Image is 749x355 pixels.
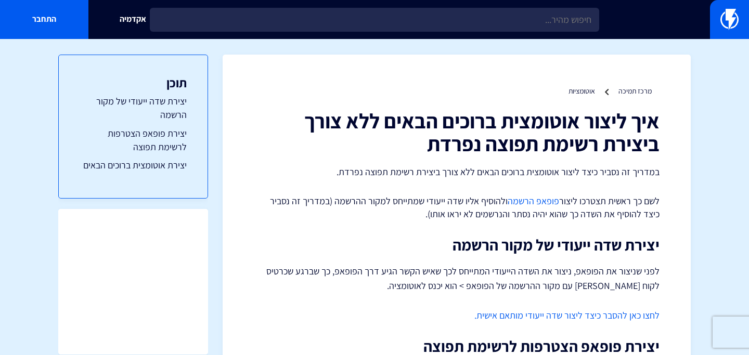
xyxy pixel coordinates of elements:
[569,86,595,96] a: אוטומציות
[254,194,660,221] p: לשם כך ראשית תצטרכו ליצור ולהוסיף אליו שדה ייעודי שמתייחס למקור ההרשמה (במדריך זה נסביר כיצד להוס...
[80,159,187,172] a: יצירת אוטומצית ברוכים הבאים
[254,264,660,293] p: לפני שניצור את הפופאפ, ניצור את השדה הייעודי המתייחס לכך שאיש הקשר הגיע דרך הפופאפ, כך שברגע שכרט...
[254,165,660,179] p: במדריך זה נסביר כיצד ליצור אוטומצית ברוכים הבאים ללא צורך ביצירת רשימת תפוצה נפרדת.
[474,309,660,321] a: לחצו כאן להסבר כיצד ליצור שדה ייעודי מותאם אישית.
[254,338,660,355] h2: יצירת פופאפ הצטרפות לרשימת תפוצה
[80,76,187,89] h3: תוכן
[254,109,660,155] h1: איך ליצור אוטומצית ברוכים הבאים ללא צורך ביצירת רשימת תפוצה נפרדת
[618,86,652,96] a: מרכז תמיכה
[508,195,559,207] a: פופאפ הרשמה
[150,8,599,32] input: חיפוש מהיר...
[80,127,187,153] a: יצירת פופאפ הצטרפות לרשימת תפוצה
[254,236,660,254] h2: יצירת שדה ייעודי של מקור הרשמה
[80,95,187,121] a: יצירת שדה ייעודי של מקור הרשמה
